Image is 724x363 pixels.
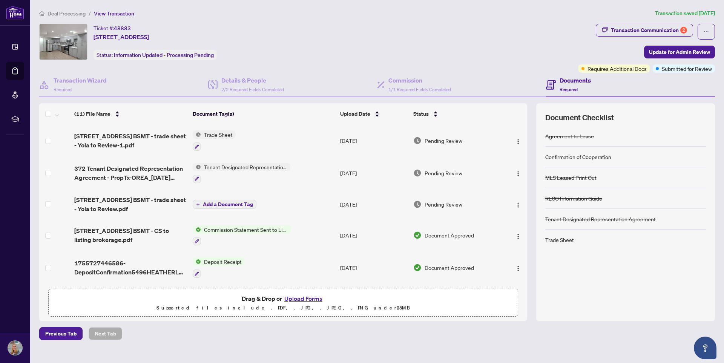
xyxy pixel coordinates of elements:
span: Document Checklist [545,112,614,123]
div: Agreement to Lease [545,132,594,140]
img: Status Icon [193,130,201,139]
img: Logo [515,171,521,177]
button: Logo [512,229,524,241]
button: Open asap [694,337,716,359]
span: Requires Additional Docs [587,64,647,73]
span: Document Approved [425,263,474,272]
h4: Transaction Wizard [54,76,107,85]
span: Add a Document Tag [203,202,253,207]
span: Status [413,110,429,118]
div: Status: [94,50,217,60]
span: 1755727446586-DepositConfirmation5496HEATHERLEIGHAVEBS.pdf [74,259,186,277]
article: Transaction saved [DATE] [655,9,715,18]
span: Upload Date [340,110,370,118]
img: Document Status [413,263,422,272]
img: Logo [515,202,521,208]
span: Submitted for Review [662,64,712,73]
th: Status [410,103,502,124]
h4: Documents [560,76,591,85]
p: Supported files include .PDF, .JPG, .JPEG, .PNG under 25 MB [53,303,513,312]
td: [DATE] [337,189,410,219]
img: IMG-W12284831_1.jpg [40,24,87,60]
button: Logo [512,167,524,179]
img: Status Icon [193,163,201,171]
img: logo [6,6,24,20]
img: Status Icon [193,225,201,234]
img: Document Status [413,200,422,208]
span: Pending Review [425,169,462,177]
button: Status IconDeposit Receipt [193,257,245,278]
th: Upload Date [337,103,410,124]
div: Ticket #: [94,24,131,32]
button: Logo [512,135,524,147]
img: Document Status [413,231,422,239]
div: MLS Leased Print Out [545,173,597,182]
button: Update for Admin Review [644,46,715,58]
span: [STREET_ADDRESS] [94,32,149,41]
div: Transaction Communication [611,24,687,36]
button: Logo [512,262,524,274]
span: 48883 [114,25,131,32]
span: Trade Sheet [201,130,236,139]
span: [STREET_ADDRESS] BSMT - trade sheet - Yola to Review.pdf [74,195,186,213]
img: Logo [515,139,521,145]
div: 2 [680,27,687,34]
img: Profile Icon [8,341,22,355]
button: Status IconTenant Designated Representation Agreement [193,163,290,183]
div: Confirmation of Cooperation [545,153,611,161]
img: Document Status [413,169,422,177]
span: 372 Tenant Designated Representation Agreement - PropTx-OREA_[DATE] 22_34_16.pdf [74,164,186,182]
span: Commission Statement Sent to Listing Brokerage [201,225,290,234]
img: Status Icon [193,257,201,266]
span: plus [196,202,200,206]
span: Required [560,87,578,92]
span: Update for Admin Review [649,46,710,58]
td: [DATE] [337,284,410,316]
span: ellipsis [704,29,709,34]
span: Pending Review [425,200,462,208]
span: Document Approved [425,231,474,239]
button: Next Tab [89,327,122,340]
span: Drag & Drop orUpload FormsSupported files include .PDF, .JPG, .JPEG, .PNG under25MB [49,289,518,317]
div: RECO Information Guide [545,194,602,202]
h4: Details & People [221,76,284,85]
span: 1/1 Required Fields Completed [388,87,451,92]
td: [DATE] [337,157,410,189]
li: / [89,9,91,18]
span: View Transaction [94,10,134,17]
span: Drag & Drop or [242,294,325,303]
span: (11) File Name [74,110,110,118]
span: Previous Tab [45,328,77,340]
span: home [39,11,44,16]
span: Deposit Receipt [201,257,245,266]
span: 2/2 Required Fields Completed [221,87,284,92]
td: [DATE] [337,251,410,284]
button: Add a Document Tag [193,200,256,209]
span: Required [54,87,72,92]
button: Status IconTrade Sheet [193,130,236,151]
button: Transaction Communication2 [596,24,693,37]
div: Trade Sheet [545,236,574,244]
button: Status IconCommission Statement Sent to Listing Brokerage [193,225,290,246]
button: Previous Tab [39,327,83,340]
span: [STREET_ADDRESS] BSMT - CS to listing brokerage.pdf [74,226,186,244]
td: [DATE] [337,219,410,252]
h4: Commission [388,76,451,85]
th: (11) File Name [71,103,189,124]
span: [STREET_ADDRESS] BSMT - trade sheet - Yola to Review-1.pdf [74,132,186,150]
img: Document Status [413,136,422,145]
button: Logo [512,198,524,210]
button: Upload Forms [282,294,325,303]
img: Logo [515,265,521,271]
span: Pending Review [425,136,462,145]
span: Deal Processing [48,10,86,17]
span: Tenant Designated Representation Agreement [201,163,290,171]
span: Information Updated - Processing Pending [114,52,214,58]
th: Document Tag(s) [190,103,337,124]
img: Logo [515,233,521,239]
td: [DATE] [337,124,410,157]
div: Tenant Designated Representation Agreement [545,215,656,223]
